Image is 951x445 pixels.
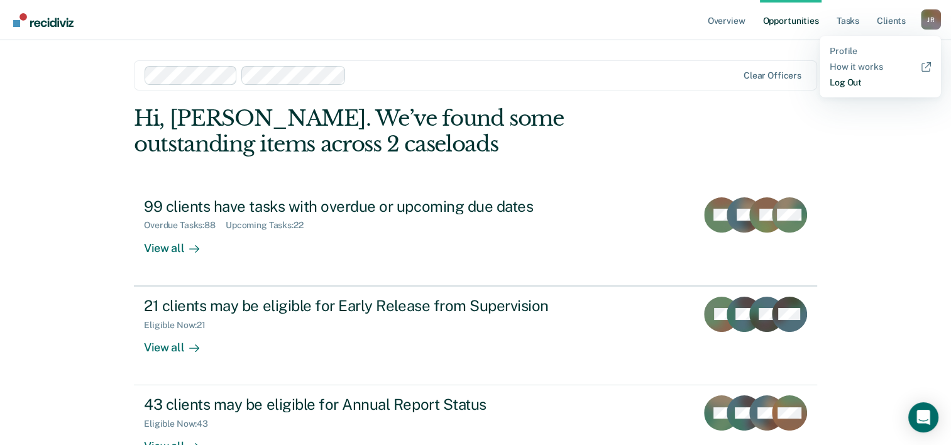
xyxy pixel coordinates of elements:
a: Log Out [830,77,931,88]
button: Profile dropdown button [921,9,941,30]
div: 21 clients may be eligible for Early Release from Supervision [144,297,585,315]
div: Eligible Now : 43 [144,419,218,429]
div: Eligible Now : 21 [144,320,216,331]
div: 99 clients have tasks with overdue or upcoming due dates [144,197,585,216]
div: View all [144,330,214,354]
a: 99 clients have tasks with overdue or upcoming due datesOverdue Tasks:88Upcoming Tasks:22View all [134,187,817,286]
div: 43 clients may be eligible for Annual Report Status [144,395,585,414]
div: J R [921,9,941,30]
img: Recidiviz [13,13,74,27]
div: Open Intercom Messenger [908,402,938,432]
div: Overdue Tasks : 88 [144,220,226,231]
div: Hi, [PERSON_NAME]. We’ve found some outstanding items across 2 caseloads [134,106,680,157]
div: View all [144,231,214,255]
a: 21 clients may be eligible for Early Release from SupervisionEligible Now:21View all [134,286,817,385]
div: Clear officers [744,70,801,81]
a: Profile [830,46,931,57]
a: How it works [830,62,931,72]
div: Upcoming Tasks : 22 [226,220,314,231]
